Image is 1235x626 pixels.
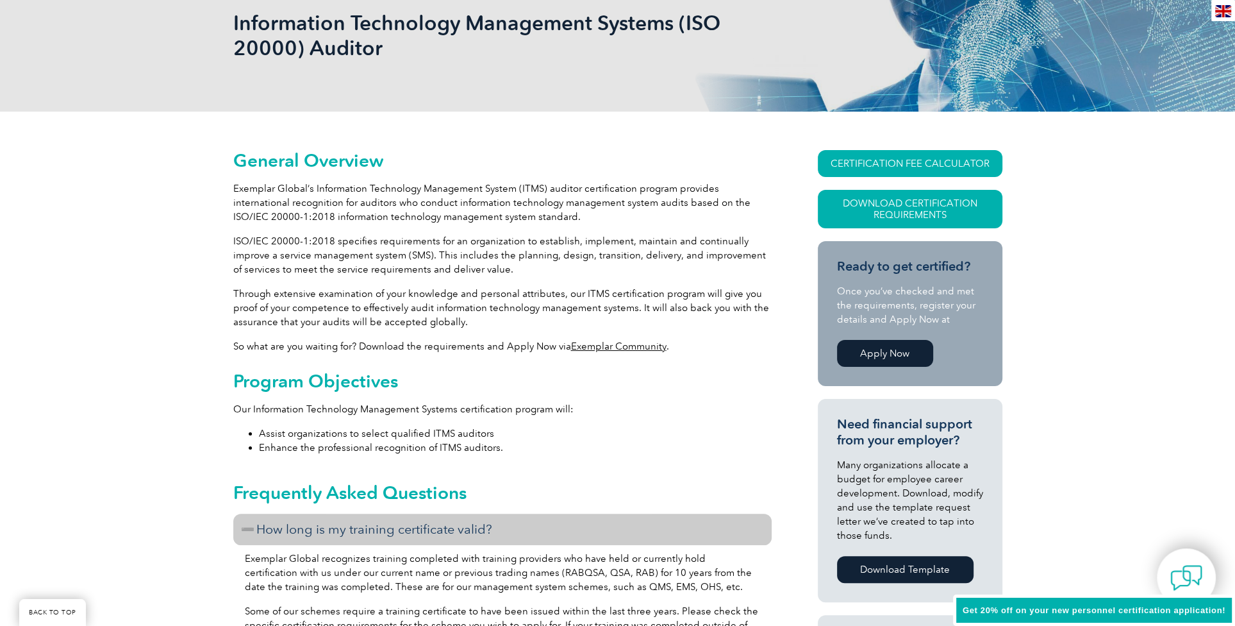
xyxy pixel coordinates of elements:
img: contact-chat.png [1170,562,1202,594]
li: Assist organizations to select qualified ITMS auditors [259,427,772,441]
h2: Program Objectives [233,371,772,391]
li: Enhance the professional recognition of ITMS auditors. [259,441,772,455]
span: Get 20% off on your new personnel certification application! [963,605,1225,615]
a: Download Certification Requirements [818,190,1002,228]
p: Once you’ve checked and met the requirements, register your details and Apply Now at [837,284,983,326]
a: Download Template [837,556,974,583]
h3: How long is my training certificate valid? [233,514,772,545]
h3: Ready to get certified? [837,258,983,275]
p: Many organizations allocate a budget for employee career development. Download, modify and use th... [837,458,983,543]
h1: Information Technology Management Systems (ISO 20000) Auditor [233,10,725,60]
img: en [1215,5,1231,17]
p: Through extensive examination of your knowledge and personal attributes, our ITMS certification p... [233,287,772,329]
p: Exemplar Global’s Information Technology Management System (ITMS) auditor certification program p... [233,182,772,224]
h2: General Overview [233,150,772,171]
h3: Need financial support from your employer? [837,416,983,448]
h2: Frequently Asked Questions [233,482,772,503]
a: Apply Now [837,340,933,367]
p: So what are you waiting for? Download the requirements and Apply Now via . [233,339,772,353]
a: CERTIFICATION FEE CALCULATOR [818,150,1002,177]
a: BACK TO TOP [19,599,86,626]
p: ISO/IEC 20000-1:2018 specifies requirements for an organization to establish, implement, maintain... [233,234,772,276]
a: Exemplar Community [571,341,667,352]
p: Exemplar Global recognizes training completed with training providers who have held or currently ... [245,552,760,594]
p: Our Information Technology Management Systems certification program will: [233,402,772,416]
